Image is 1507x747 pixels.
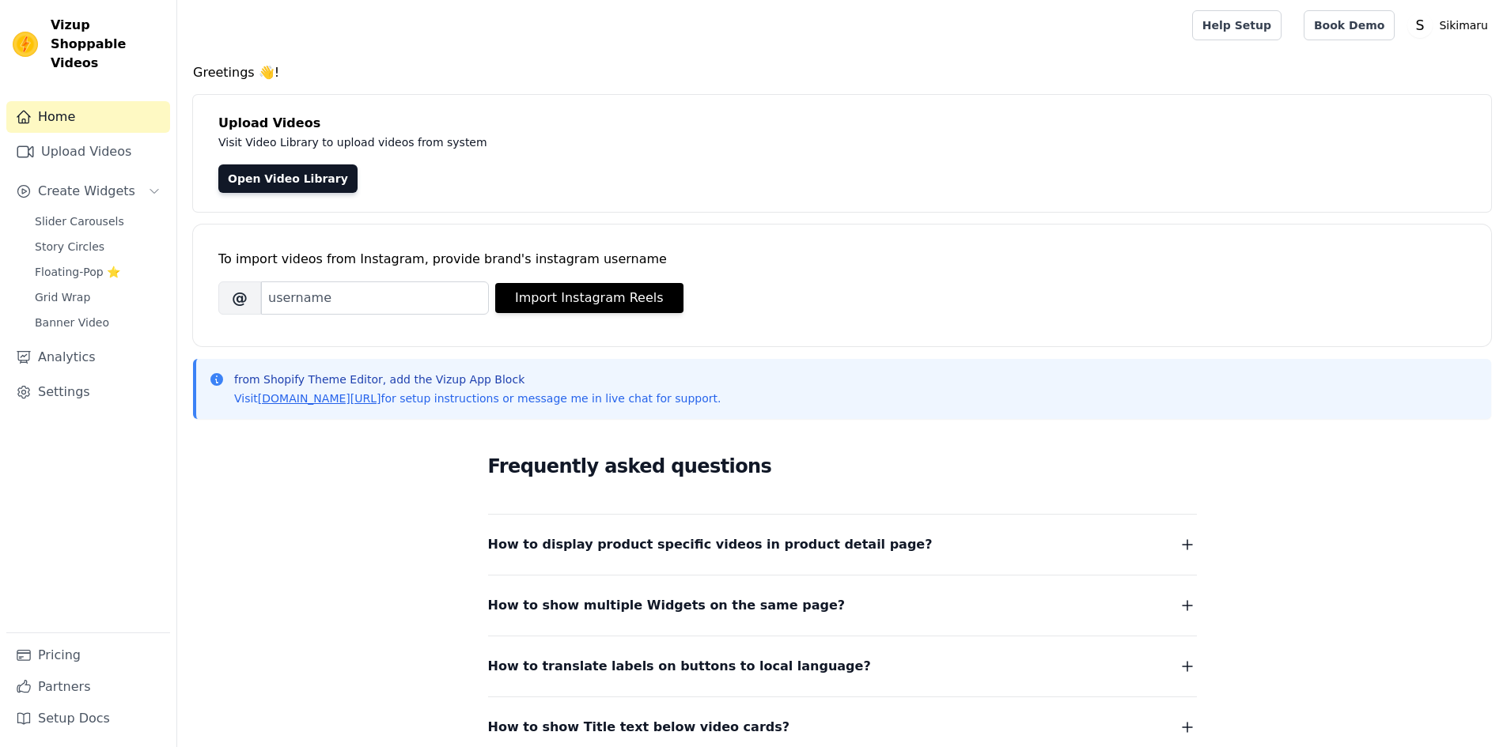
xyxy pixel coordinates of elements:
span: @ [218,281,261,315]
h4: Upload Videos [218,114,1466,133]
span: Story Circles [35,239,104,255]
span: How to show Title text below video cards? [488,716,790,738]
a: Setup Docs [6,703,170,734]
a: Pricing [6,639,170,671]
div: To import videos from Instagram, provide brand's instagram username [218,250,1466,269]
span: How to display product specific videos in product detail page? [488,534,933,556]
button: Create Widgets [6,175,170,207]
p: from Shopify Theme Editor, add the Vizup App Block [234,372,721,387]
button: How to show Title text below video cards? [488,716,1197,738]
a: Help Setup [1192,10,1282,40]
input: username [261,281,489,315]
span: Banner Video [35,315,109,330]
h4: Greetings 👋! [193,63,1491,82]
p: Visit for setup instructions or message me in live chat for support. [234,390,721,406]
a: Book Demo [1304,10,1395,40]
button: How to display product specific videos in product detail page? [488,534,1197,556]
span: Grid Wrap [35,289,90,305]
p: Sikimaru [1433,11,1494,40]
button: Import Instagram Reels [495,283,683,313]
a: Analytics [6,341,170,373]
a: Slider Carousels [25,210,170,232]
button: How to translate labels on buttons to local language? [488,655,1197,677]
span: How to show multiple Widgets on the same page? [488,594,846,617]
h2: Frequently asked questions [488,451,1197,482]
p: Visit Video Library to upload videos from system [218,133,927,152]
button: How to show multiple Widgets on the same page? [488,594,1197,617]
a: Home [6,101,170,133]
a: Story Circles [25,236,170,258]
a: Upload Videos [6,136,170,168]
a: Grid Wrap [25,286,170,308]
text: S [1416,17,1425,33]
a: Partners [6,671,170,703]
button: S Sikimaru [1407,11,1494,40]
span: Slider Carousels [35,213,124,229]
img: Vizup [13,32,38,57]
span: Floating-Pop ⭐ [35,264,120,280]
span: Create Widgets [38,182,135,201]
a: Floating-Pop ⭐ [25,261,170,283]
a: Banner Video [25,311,170,334]
a: Settings [6,376,170,408]
span: How to translate labels on buttons to local language? [488,655,871,677]
a: Open Video Library [218,164,358,193]
span: Vizup Shoppable Videos [51,16,164,73]
a: [DOMAIN_NAME][URL] [258,392,381,405]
